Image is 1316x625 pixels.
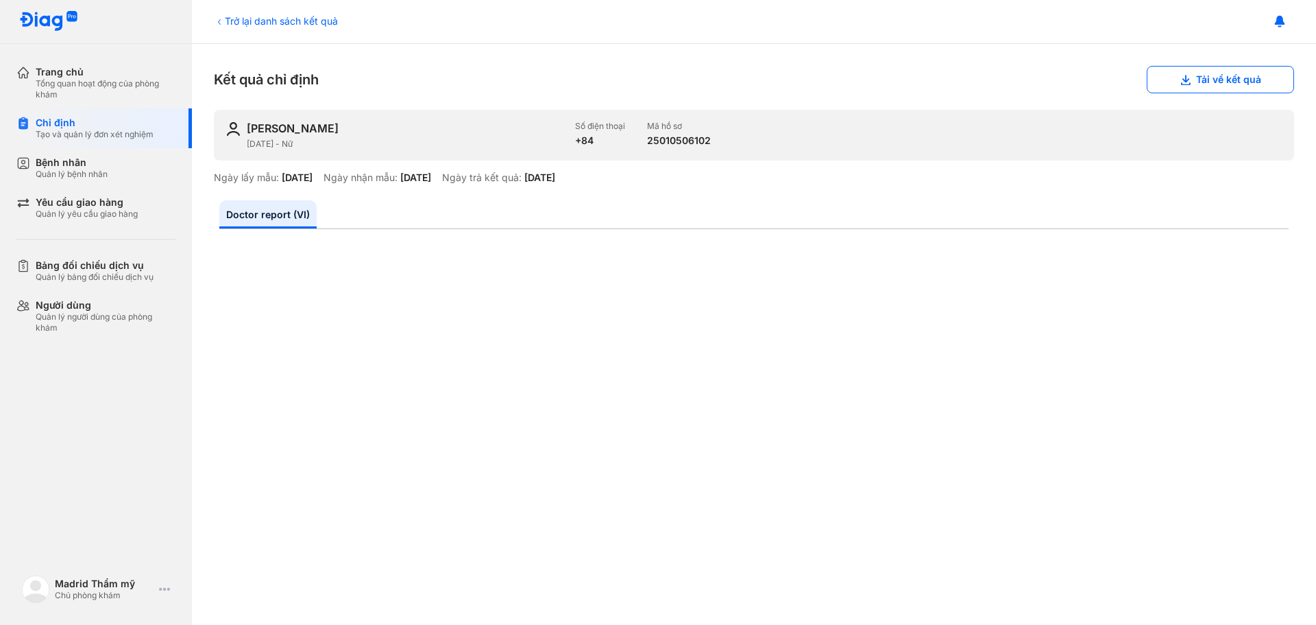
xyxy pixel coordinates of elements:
img: user-icon [225,121,241,137]
div: Yêu cầu giao hàng [36,196,138,209]
div: Ngày nhận mẫu: [324,172,398,184]
div: Ngày lấy mẫu: [214,172,279,184]
div: [DATE] [282,172,313,184]
div: Trang chủ [36,66,175,78]
div: Quản lý yêu cầu giao hàng [36,209,138,220]
div: Quản lý người dùng của phòng khám [36,311,175,333]
a: Doctor report (VI) [219,200,317,228]
div: Trở lại danh sách kết quả [214,14,338,28]
div: [DATE] - Nữ [247,139,564,150]
div: [PERSON_NAME] [247,121,339,136]
div: Tạo và quản lý đơn xét nghiệm [36,129,154,140]
div: Chủ phòng khám [55,590,154,601]
img: logo [22,576,49,603]
div: Quản lý bệnh nhân [36,169,108,180]
div: Madrid Thẩm mỹ [55,578,154,590]
div: Kết quả chỉ định [214,66,1294,93]
div: Số điện thoại [575,121,625,132]
div: Chỉ định [36,117,154,129]
div: +84 [575,134,625,147]
div: [DATE] [400,172,431,184]
div: Người dùng [36,299,175,311]
button: Tải về kết quả [1147,66,1294,93]
div: Tổng quan hoạt động của phòng khám [36,78,175,100]
div: Bảng đối chiếu dịch vụ [36,259,154,272]
div: 25010506102 [647,134,711,147]
div: Bệnh nhân [36,156,108,169]
div: [DATE] [524,172,555,184]
div: Mã hồ sơ [647,121,711,132]
img: logo [19,11,78,32]
div: Quản lý bảng đối chiếu dịch vụ [36,272,154,283]
div: Ngày trả kết quả: [442,172,522,184]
